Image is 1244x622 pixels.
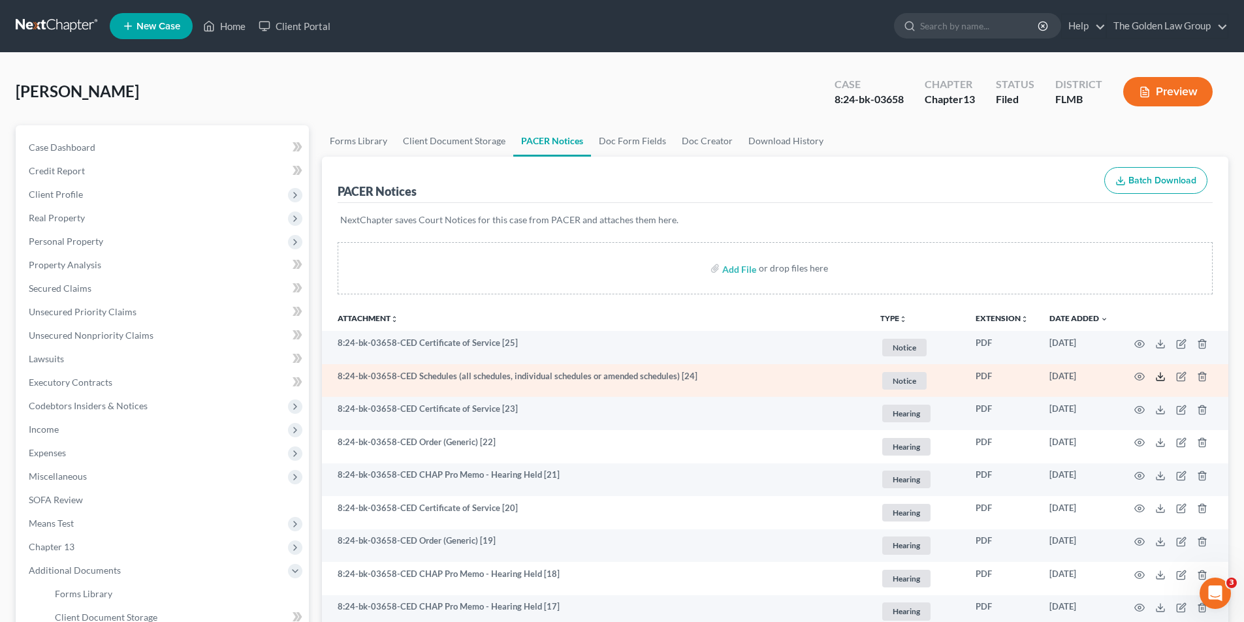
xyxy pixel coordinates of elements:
[1049,313,1108,323] a: Date Added expand_more
[1226,578,1237,588] span: 3
[965,529,1039,563] td: PDF
[322,331,870,364] td: 8:24-bk-03658-CED Certificate of Service [25]
[976,313,1029,323] a: Extensionunfold_more
[18,277,309,300] a: Secured Claims
[29,306,136,317] span: Unsecured Priority Claims
[880,502,955,523] a: Hearing
[996,77,1034,92] div: Status
[880,315,907,323] button: TYPEunfold_more
[29,353,64,364] span: Lawsuits
[55,588,112,599] span: Forms Library
[1100,315,1108,323] i: expand_more
[29,142,95,153] span: Case Dashboard
[29,518,74,529] span: Means Test
[322,463,870,497] td: 8:24-bk-03658-CED CHAP Pro Memo - Hearing Held [21]
[395,125,513,157] a: Client Document Storage
[880,337,955,358] a: Notice
[880,403,955,424] a: Hearing
[965,364,1039,397] td: PDF
[759,262,828,275] div: or drop files here
[338,183,417,199] div: PACER Notices
[1039,364,1119,397] td: [DATE]
[29,377,112,388] span: Executory Contracts
[882,438,931,456] span: Hearing
[882,536,931,554] span: Hearing
[29,283,91,294] span: Secured Claims
[1039,430,1119,463] td: [DATE]
[963,93,975,105] span: 13
[322,562,870,595] td: 8:24-bk-03658-CED CHAP Pro Memo - Hearing Held [18]
[136,22,180,31] span: New Case
[1039,463,1119,497] td: [DATE]
[899,315,907,323] i: unfold_more
[880,600,955,622] a: Hearing
[880,469,955,490] a: Hearing
[1039,397,1119,430] td: [DATE]
[29,471,87,482] span: Miscellaneous
[965,496,1039,529] td: PDF
[322,529,870,563] td: 8:24-bk-03658-CED Order (Generic) [19]
[835,77,904,92] div: Case
[1107,14,1228,38] a: The Golden Law Group
[882,602,931,620] span: Hearing
[1055,77,1102,92] div: District
[322,430,870,463] td: 8:24-bk-03658-CED Order (Generic) [22]
[29,189,83,200] span: Client Profile
[252,14,337,38] a: Client Portal
[197,14,252,38] a: Home
[29,236,103,247] span: Personal Property
[965,562,1039,595] td: PDF
[920,14,1040,38] input: Search by name...
[18,371,309,394] a: Executory Contracts
[16,82,139,101] span: [PERSON_NAME]
[18,347,309,371] a: Lawsuits
[1021,315,1029,323] i: unfold_more
[29,400,148,411] span: Codebtors Insiders & Notices
[880,436,955,458] a: Hearing
[29,212,85,223] span: Real Property
[29,447,66,458] span: Expenses
[44,582,309,606] a: Forms Library
[591,125,674,157] a: Doc Form Fields
[513,125,591,157] a: PACER Notices
[1039,496,1119,529] td: [DATE]
[1104,167,1207,194] button: Batch Download
[880,535,955,556] a: Hearing
[340,213,1210,226] p: NextChapter saves Court Notices for this case from PACER and attaches them here.
[18,253,309,277] a: Property Analysis
[882,372,927,390] span: Notice
[741,125,831,157] a: Download History
[322,364,870,397] td: 8:24-bk-03658-CED Schedules (all schedules, individual schedules or amended schedules) [24]
[1039,562,1119,595] td: [DATE]
[674,125,741,157] a: Doc Creator
[29,165,85,176] span: Credit Report
[880,568,955,589] a: Hearing
[882,471,931,488] span: Hearing
[18,324,309,347] a: Unsecured Nonpriority Claims
[882,339,927,356] span: Notice
[1039,529,1119,563] td: [DATE]
[1123,77,1213,106] button: Preview
[882,570,931,587] span: Hearing
[882,504,931,521] span: Hearing
[965,331,1039,364] td: PDF
[1055,92,1102,107] div: FLMB
[1128,175,1196,186] span: Batch Download
[29,494,83,505] span: SOFA Review
[965,430,1039,463] td: PDF
[18,136,309,159] a: Case Dashboard
[29,541,74,552] span: Chapter 13
[18,300,309,324] a: Unsecured Priority Claims
[322,125,395,157] a: Forms Library
[965,463,1039,497] td: PDF
[338,313,398,323] a: Attachmentunfold_more
[1039,331,1119,364] td: [DATE]
[322,496,870,529] td: 8:24-bk-03658-CED Certificate of Service [20]
[391,315,398,323] i: unfold_more
[1200,578,1231,609] iframe: Intercom live chat
[29,424,59,435] span: Income
[925,77,975,92] div: Chapter
[18,159,309,183] a: Credit Report
[996,92,1034,107] div: Filed
[29,565,121,576] span: Additional Documents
